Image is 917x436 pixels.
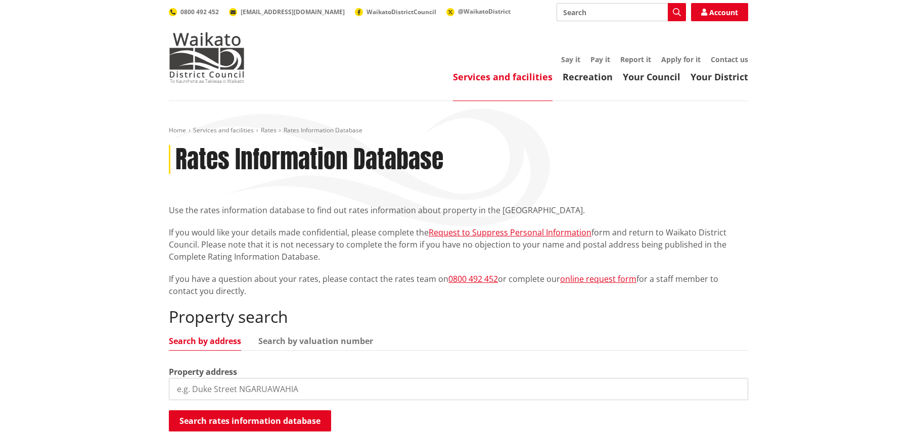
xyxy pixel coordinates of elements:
[175,145,443,174] h1: Rates Information Database
[661,55,701,64] a: Apply for it
[169,126,186,134] a: Home
[169,366,237,378] label: Property address
[355,8,436,16] a: WaikatoDistrictCouncil
[229,8,345,16] a: [EMAIL_ADDRESS][DOMAIN_NAME]
[169,32,245,83] img: Waikato District Council - Te Kaunihera aa Takiwaa o Waikato
[169,204,748,216] p: Use the rates information database to find out rates information about property in the [GEOGRAPHI...
[284,126,362,134] span: Rates Information Database
[620,55,651,64] a: Report it
[180,8,219,16] span: 0800 492 452
[241,8,345,16] span: [EMAIL_ADDRESS][DOMAIN_NAME]
[366,8,436,16] span: WaikatoDistrictCouncil
[169,307,748,326] h2: Property search
[563,71,613,83] a: Recreation
[557,3,686,21] input: Search input
[261,126,277,134] a: Rates
[169,126,748,135] nav: breadcrumb
[623,71,680,83] a: Your Council
[169,337,241,345] a: Search by address
[446,7,511,16] a: @WaikatoDistrict
[691,71,748,83] a: Your District
[169,226,748,263] p: If you would like your details made confidential, please complete the form and return to Waikato ...
[458,7,511,16] span: @WaikatoDistrict
[169,8,219,16] a: 0800 492 452
[193,126,254,134] a: Services and facilities
[453,71,553,83] a: Services and facilities
[169,378,748,400] input: e.g. Duke Street NGARUAWAHIA
[560,273,636,284] a: online request form
[429,227,591,238] a: Request to Suppress Personal Information
[561,55,580,64] a: Say it
[169,273,748,297] p: If you have a question about your rates, please contact the rates team on or complete our for a s...
[711,55,748,64] a: Contact us
[448,273,498,284] a: 0800 492 452
[691,3,748,21] a: Account
[590,55,610,64] a: Pay it
[258,337,373,345] a: Search by valuation number
[169,410,331,431] button: Search rates information database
